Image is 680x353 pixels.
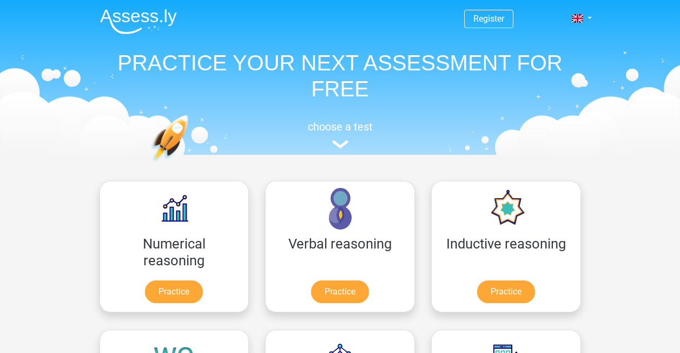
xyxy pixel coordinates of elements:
h1: PRACTICE YOUR NEXT ASSESSMENT FOR FREE [91,50,589,102]
a: choose a test [91,120,589,149]
img: practice [151,115,230,213]
img: Assessly [100,9,177,34]
a: Practice [145,280,203,303]
a: Practice [477,280,535,303]
img: assessment [332,140,348,148]
a: Register [473,14,504,24]
a: Practice [311,280,369,303]
h5: choose a test [91,120,589,133]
